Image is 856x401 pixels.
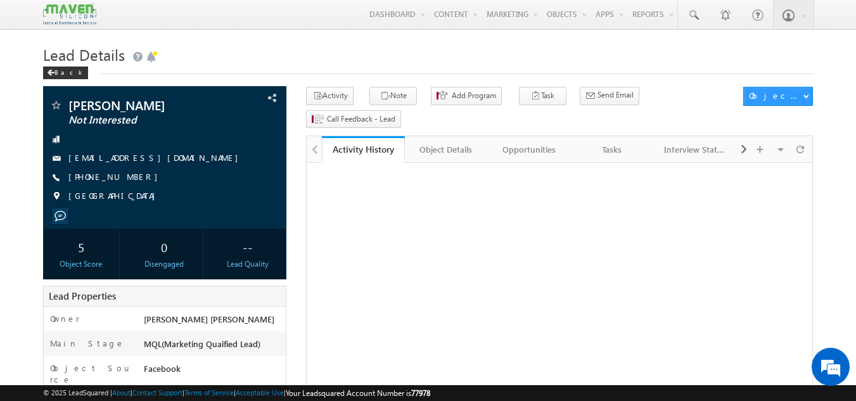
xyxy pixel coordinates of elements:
div: Object Actions [749,90,803,101]
span: Not Interested [68,114,219,127]
span: Add Program [452,90,496,101]
button: Add Program [431,87,502,105]
span: [GEOGRAPHIC_DATA] [68,190,162,203]
button: Call Feedback - Lead [306,110,401,129]
button: Send Email [580,87,639,105]
a: About [112,388,131,397]
a: Activity History [322,136,405,163]
span: Lead Details [43,44,125,65]
div: Back [43,67,88,79]
a: Tasks [571,136,654,163]
span: 77978 [411,388,430,398]
div: Opportunities [498,142,559,157]
label: Owner [50,313,80,324]
div: Facebook [141,362,286,380]
span: [PHONE_NUMBER] [68,171,164,184]
a: Object Details [405,136,488,163]
div: Activity History [331,143,395,155]
div: MQL(Marketing Quaified Lead) [141,338,286,355]
a: [EMAIL_ADDRESS][DOMAIN_NAME] [68,152,245,163]
span: [PERSON_NAME] [68,99,219,111]
div: 0 [129,235,200,258]
div: Tasks [581,142,642,157]
div: -- [212,235,283,258]
a: Back [43,66,94,77]
a: Acceptable Use [236,388,284,397]
span: © 2025 LeadSquared | | | | | [43,387,430,399]
a: Opportunities [488,136,571,163]
label: Main Stage [50,338,125,349]
span: Send Email [597,89,634,101]
button: Activity [306,87,354,105]
a: Contact Support [132,388,182,397]
span: Your Leadsquared Account Number is [286,388,430,398]
a: Interview Status [654,136,737,163]
div: Object Details [415,142,476,157]
div: Disengaged [129,258,200,270]
span: [PERSON_NAME] [PERSON_NAME] [144,314,274,324]
span: Call Feedback - Lead [327,113,395,125]
div: 5 [46,235,117,258]
span: Lead Properties [49,290,116,302]
button: Task [519,87,566,105]
button: Object Actions [743,87,813,106]
button: Note [369,87,417,105]
a: Terms of Service [184,388,234,397]
div: Lead Quality [212,258,283,270]
div: Interview Status [664,142,725,157]
div: Object Score [46,258,117,270]
label: Object Source [50,362,132,385]
img: Custom Logo [43,3,96,25]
